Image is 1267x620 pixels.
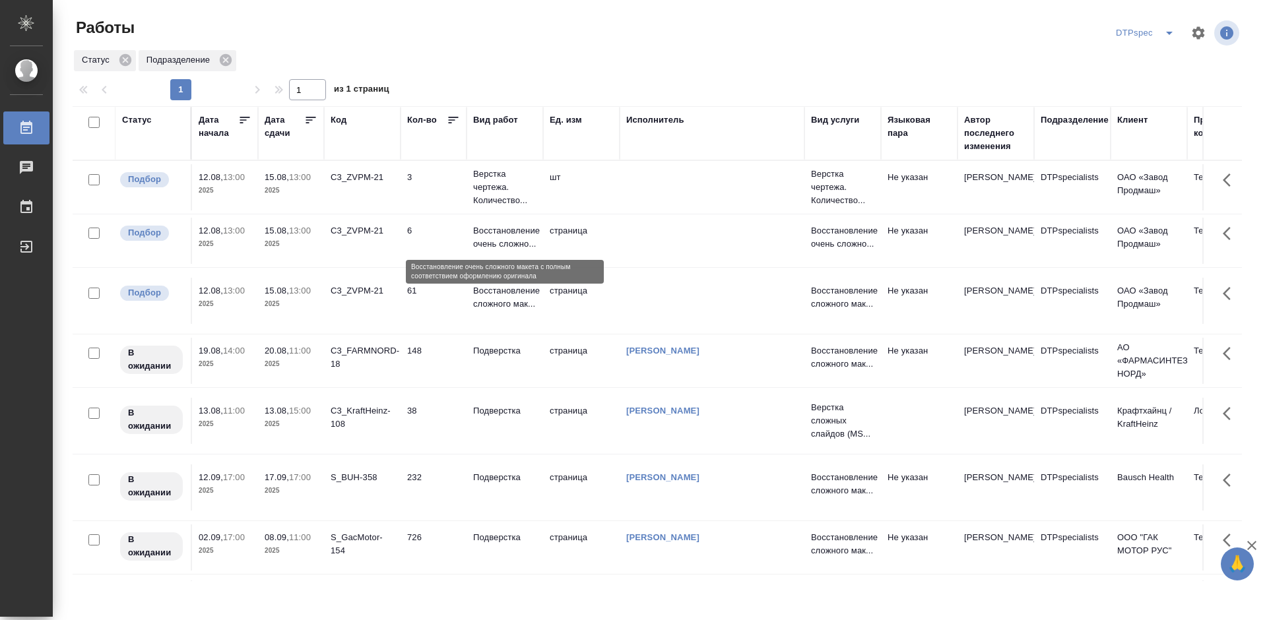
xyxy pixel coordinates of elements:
[401,218,467,264] td: 6
[401,398,467,444] td: 38
[1214,20,1242,46] span: Посмотреть информацию
[199,532,223,542] p: 02.09,
[1187,524,1264,571] td: Технический
[473,344,536,357] p: Подверстка
[881,278,958,324] td: Не указан
[543,338,620,384] td: страница
[128,173,161,186] p: Подбор
[265,172,289,182] p: 15.08,
[626,472,699,482] a: [PERSON_NAME]
[289,346,311,356] p: 11:00
[199,346,223,356] p: 19.08,
[119,171,184,189] div: Можно подбирать исполнителей
[1117,531,1181,557] p: ООО "ГАК МОТОР РУС"
[331,284,394,297] div: C3_ZVPM-21
[811,401,874,441] p: Верстка сложных слайдов (MS...
[223,172,245,182] p: 13:00
[289,532,311,542] p: 11:00
[1117,113,1148,127] div: Клиент
[811,344,874,371] p: Восстановление сложного мак...
[1194,113,1257,140] div: Проектная команда
[289,172,311,182] p: 13:00
[73,17,135,38] span: Работы
[119,531,184,562] div: Исполнитель назначен, приступать к работе пока рано
[119,224,184,242] div: Можно подбирать исполнителей
[128,286,161,299] p: Подбор
[958,524,1034,571] td: [PERSON_NAME]
[1215,398,1247,429] button: Здесь прячутся важные кнопки
[199,406,223,416] p: 13.08,
[74,50,136,71] div: Статус
[1187,278,1264,324] td: Технический
[881,338,958,384] td: Не указан
[199,172,223,182] p: 12.08,
[1215,218,1247,249] button: Здесь прячутся важные кнопки
[811,471,874,497] p: Восстановление сложного мак...
[1034,164,1111,210] td: DTPspecialists
[1215,164,1247,196] button: Здесь прячутся важные кнопки
[82,53,114,67] p: Статус
[1215,278,1247,309] button: Здесь прячутся важные кнопки
[473,168,536,207] p: Верстка чертежа. Количество...
[199,418,251,431] p: 2025
[811,531,874,557] p: Восстановление сложного мак...
[964,113,1027,153] div: Автор последнего изменения
[543,464,620,511] td: страница
[199,184,251,197] p: 2025
[223,406,245,416] p: 11:00
[331,531,394,557] div: S_GacMotor-154
[1034,338,1111,384] td: DTPspecialists
[1117,224,1181,251] p: ОАО «Завод Продмаш»
[958,338,1034,384] td: [PERSON_NAME]
[265,113,304,140] div: Дата сдачи
[1117,284,1181,311] p: ОАО «Завод Продмаш»
[881,464,958,511] td: Не указан
[811,113,860,127] div: Вид услуги
[289,286,311,295] p: 13:00
[401,338,467,384] td: 148
[119,344,184,375] div: Исполнитель назначен, приступать к работе пока рано
[888,113,951,140] div: Языковая пара
[199,544,251,557] p: 2025
[881,524,958,571] td: Не указан
[265,226,289,235] p: 15.08,
[473,531,536,544] p: Подверстка
[881,164,958,210] td: Не указан
[199,237,251,251] p: 2025
[543,524,620,571] td: страница
[958,464,1034,511] td: [PERSON_NAME]
[223,286,245,295] p: 13:00
[1117,404,1181,431] p: Крафтхайнц / KraftHeinz
[473,471,536,484] p: Подверстка
[331,113,346,127] div: Код
[1034,464,1111,511] td: DTPspecialists
[199,357,251,371] p: 2025
[1226,550,1249,578] span: 🙏
[1041,113,1109,127] div: Подразделение
[1187,398,1264,444] td: Локализация
[289,472,311,482] p: 17:00
[199,113,238,140] div: Дата начала
[265,286,289,295] p: 15.08,
[626,532,699,542] a: [PERSON_NAME]
[1187,464,1264,511] td: Технический
[289,406,311,416] p: 15:00
[881,218,958,264] td: Не указан
[473,404,536,418] p: Подверстка
[473,284,536,311] p: Восстановление сложного мак...
[473,224,536,251] p: Восстановление очень сложно...
[119,284,184,302] div: Можно подбирать исполнителей
[401,464,467,511] td: 232
[265,346,289,356] p: 20.08,
[1117,341,1181,381] p: АО «ФАРМАСИНТЕЗ-НОРД»
[265,484,317,497] p: 2025
[334,81,389,100] span: из 1 страниц
[626,346,699,356] a: [PERSON_NAME]
[958,278,1034,324] td: [PERSON_NAME]
[1221,547,1254,580] button: 🙏
[128,346,175,373] p: В ожидании
[199,286,223,295] p: 12.08,
[223,472,245,482] p: 17:00
[331,224,394,237] div: C3_ZVPM-21
[119,471,184,502] div: Исполнитель назначен, приступать к работе пока рано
